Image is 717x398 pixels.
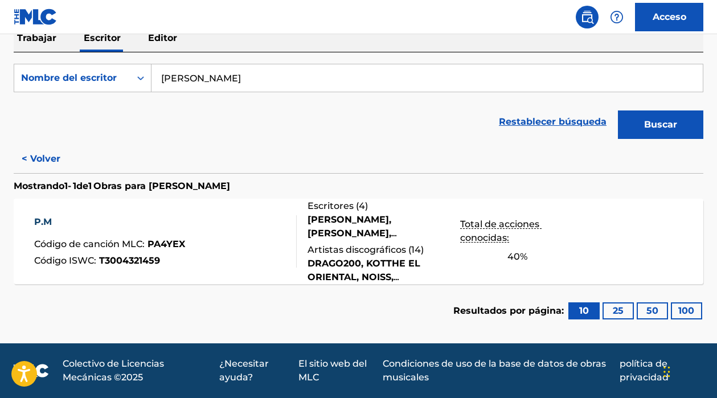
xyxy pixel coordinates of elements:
font: Artistas discográficos ( [308,244,411,255]
div: Arrastrar [663,355,670,389]
font: Código ISWC [34,255,94,266]
font: Editor [148,32,177,43]
font: PA4YEX [148,239,185,249]
font: : [142,239,145,249]
font: 10 [579,305,589,316]
iframe: Widget de chat [660,343,717,398]
font: ) [421,244,424,255]
a: El sitio web del MLC [298,357,375,384]
font: ¿Necesitar ayuda? [219,358,269,383]
button: < Volver [14,145,82,173]
font: Restablecer búsqueda [499,116,607,127]
font: 2025 [121,372,143,383]
img: Logotipo del MLC [14,9,58,25]
font: Trabajar [17,32,56,43]
font: Total de acciones conocidas: [460,219,542,243]
font: P.M [34,216,52,227]
font: 50 [646,305,658,316]
font: Buscar [644,119,677,130]
a: Condiciones de uso de la base de datos de obras musicales [383,357,613,384]
font: - [68,180,71,191]
font: % [520,251,527,262]
font: 14 [411,244,421,255]
form: Formulario de búsqueda [14,64,703,145]
img: logo [14,364,49,378]
button: 10 [568,302,600,319]
font: Obras para [PERSON_NAME] [93,180,230,191]
font: [PERSON_NAME], [PERSON_NAME], [PERSON_NAME], [PERSON_NAME] [308,214,391,266]
font: de [76,180,88,191]
font: 25 [613,305,624,316]
a: ¿Necesitar ayuda? [219,357,292,384]
font: 40 [507,251,520,262]
a: Acceso [635,3,703,31]
img: buscar [580,10,594,24]
button: 25 [603,302,634,319]
font: T3004321459 [99,255,160,266]
font: Escritor [84,32,121,43]
font: Nombre del escritor [21,72,117,83]
font: Resultados por página: [453,305,564,316]
font: : [94,255,96,266]
font: 1 [88,180,92,191]
font: 1 [73,180,76,191]
button: 50 [637,302,668,319]
font: política de privacidad [620,358,669,383]
font: 1 [64,180,68,191]
font: 4 [359,200,365,211]
font: ) [365,200,368,211]
font: < Volver [22,153,60,164]
font: Escritores ( [308,200,359,211]
font: Condiciones de uso de la base de datos de obras musicales [383,358,606,383]
font: Colectivo de Licencias Mecánicas © [63,358,164,383]
button: Buscar [618,110,703,139]
font: DRAGO200, KOTTHE EL ORIENTAL, NOISS, DRAGO200|KOTTHE EL ORIENTAL, DRAGO200,KOTTHE EL ORIENTAL, KO... [308,258,460,351]
font: Acceso [653,11,686,22]
font: Código de canción MLC [34,239,142,249]
img: ayuda [610,10,624,24]
font: El sitio web del MLC [298,358,367,383]
a: Búsqueda pública [576,6,599,28]
a: política de privacidad [620,357,703,384]
a: P.MCódigo de canción MLC:PA4YEXCódigo ISWC:T3004321459Escritores (4)[PERSON_NAME], [PERSON_NAME],... [14,199,703,284]
font: Mostrando [14,180,64,191]
div: Ayuda [605,6,628,28]
button: 100 [671,302,702,319]
font: 100 [678,305,694,316]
